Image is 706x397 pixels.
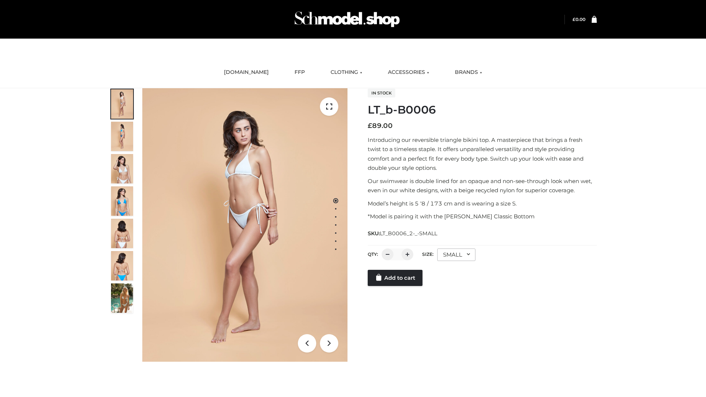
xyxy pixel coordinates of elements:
p: Our swimwear is double lined for an opaque and non-see-through look when wet, even in our white d... [368,176,597,195]
img: Schmodel Admin 964 [292,5,402,34]
img: ArielClassicBikiniTop_CloudNine_AzureSky_OW114ECO_8-scaled.jpg [111,251,133,280]
span: £ [573,17,575,22]
span: SKU: [368,229,438,238]
h1: LT_b-B0006 [368,103,597,117]
a: FFP [289,64,310,81]
span: LT_B0006_2-_-SMALL [380,230,437,237]
img: ArielClassicBikiniTop_CloudNine_AzureSky_OW114ECO_2-scaled.jpg [111,122,133,151]
img: Arieltop_CloudNine_AzureSky2.jpg [111,283,133,313]
p: Model’s height is 5 ‘8 / 173 cm and is wearing a size S. [368,199,597,208]
a: Add to cart [368,270,422,286]
a: BRANDS [449,64,488,81]
div: SMALL [437,248,475,261]
bdi: 0.00 [573,17,585,22]
img: ArielClassicBikiniTop_CloudNine_AzureSky_OW114ECO_1-scaled.jpg [111,89,133,119]
img: ArielClassicBikiniTop_CloudNine_AzureSky_OW114ECO_1 [142,88,347,362]
a: ACCESSORIES [382,64,435,81]
label: Size: [422,251,434,257]
img: ArielClassicBikiniTop_CloudNine_AzureSky_OW114ECO_7-scaled.jpg [111,219,133,248]
img: ArielClassicBikiniTop_CloudNine_AzureSky_OW114ECO_3-scaled.jpg [111,154,133,183]
img: ArielClassicBikiniTop_CloudNine_AzureSky_OW114ECO_4-scaled.jpg [111,186,133,216]
bdi: 89.00 [368,122,393,130]
a: £0.00 [573,17,585,22]
label: QTY: [368,251,378,257]
a: [DOMAIN_NAME] [218,64,274,81]
span: In stock [368,89,395,97]
span: £ [368,122,372,130]
a: CLOTHING [325,64,368,81]
p: Introducing our reversible triangle bikini top. A masterpiece that brings a fresh twist to a time... [368,135,597,173]
p: *Model is pairing it with the [PERSON_NAME] Classic Bottom [368,212,597,221]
